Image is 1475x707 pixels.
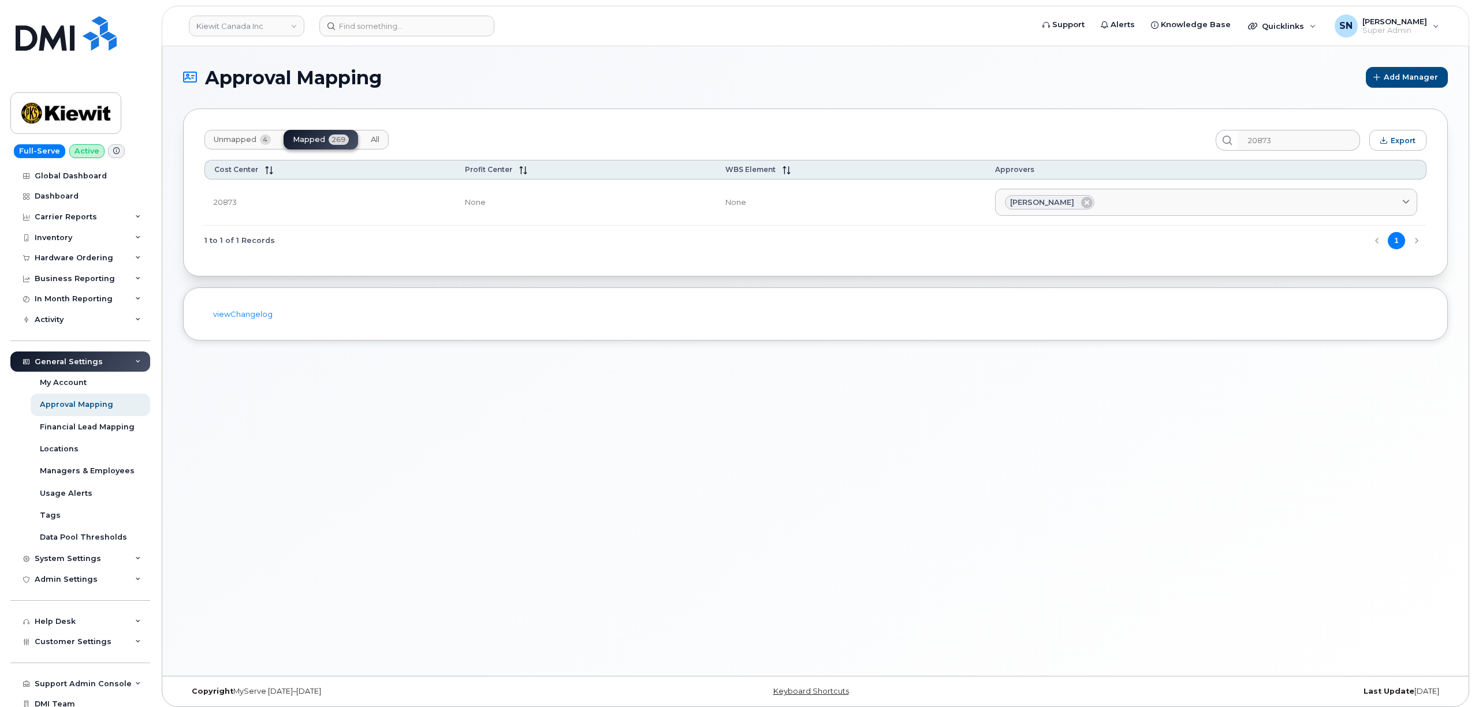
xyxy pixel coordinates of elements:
iframe: Messenger Launcher [1425,657,1466,698]
strong: Last Update [1364,687,1414,695]
span: 4 [260,134,271,145]
span: [PERSON_NAME] [1010,197,1074,208]
input: Search... [1238,130,1360,151]
span: Add Manager [1384,72,1438,83]
span: Unmapped [214,135,256,144]
span: Cost Center [214,165,258,174]
td: None [456,179,716,226]
span: Export [1391,136,1416,145]
td: None [716,179,986,226]
strong: Copyright [192,687,233,695]
a: [PERSON_NAME] [995,189,1417,216]
span: All [371,135,379,144]
a: Keyboard Shortcuts [773,687,849,695]
span: WBS Element [725,165,776,174]
button: Add Manager [1366,67,1448,88]
span: 1 to 1 of 1 Records [204,232,275,249]
span: Profit Center [465,165,512,174]
a: viewChangelog [213,309,273,319]
span: Approval Mapping [205,68,382,88]
button: Page 1 [1388,232,1405,249]
span: Approvers [995,165,1034,174]
td: 20873 [204,179,456,226]
div: MyServe [DATE]–[DATE] [183,687,605,696]
div: [DATE] [1026,687,1448,696]
button: Export [1369,130,1426,151]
